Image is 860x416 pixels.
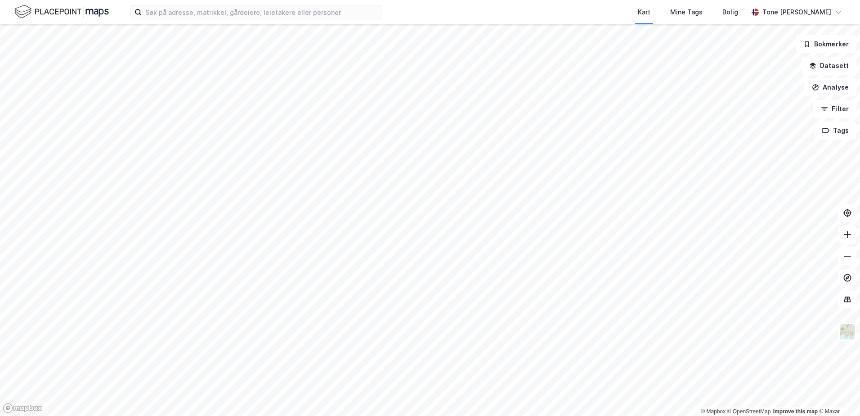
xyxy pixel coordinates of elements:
[815,373,860,416] iframe: Chat Widget
[762,7,831,18] div: Tone [PERSON_NAME]
[638,7,650,18] div: Kart
[670,7,703,18] div: Mine Tags
[142,5,382,19] input: Søk på adresse, matrikkel, gårdeiere, leietakere eller personer
[14,4,109,20] img: logo.f888ab2527a4732fd821a326f86c7f29.svg
[722,7,738,18] div: Bolig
